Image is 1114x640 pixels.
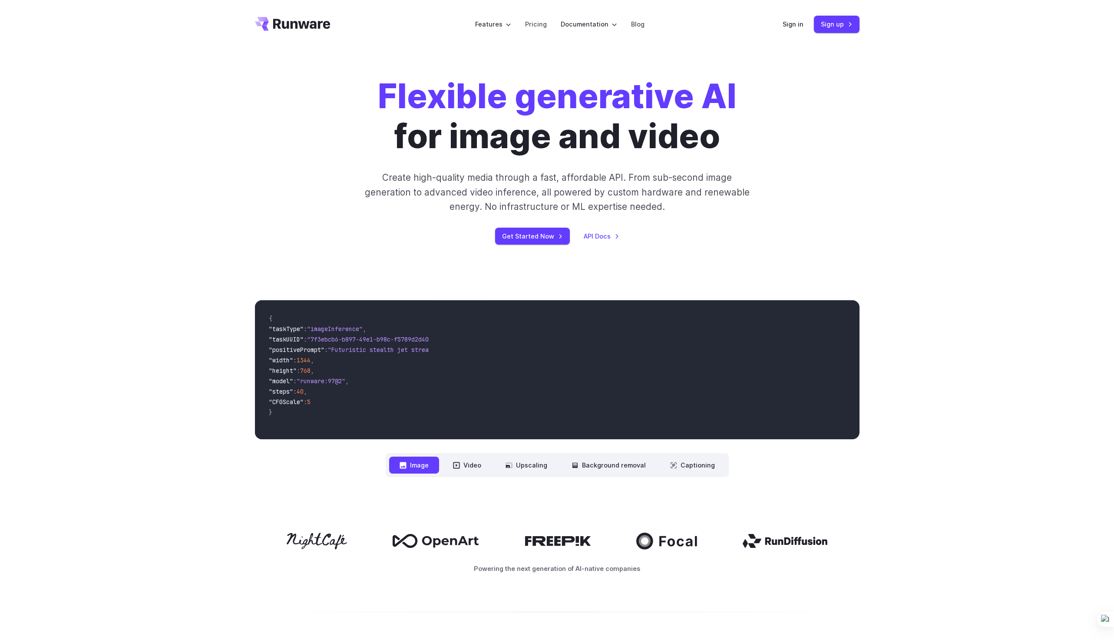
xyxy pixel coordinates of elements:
[269,335,304,343] span: "taskUUID"
[378,76,737,116] strong: Flexible generative AI
[255,17,331,31] a: Go to /
[783,19,803,29] a: Sign in
[269,388,293,395] span: "steps"
[297,356,311,364] span: 1344
[660,457,725,474] button: Captioning
[584,231,619,241] a: API Docs
[443,457,492,474] button: Video
[293,356,297,364] span: :
[255,564,859,574] p: Powering the next generation of AI-native companies
[814,16,859,33] a: Sign up
[561,457,656,474] button: Background removal
[269,356,293,364] span: "width"
[297,377,345,385] span: "runware:97@2"
[475,19,511,29] label: Features
[300,367,311,375] span: 768
[304,325,307,333] span: :
[269,377,293,385] span: "model"
[311,367,314,375] span: ,
[495,228,570,245] a: Get Started Now
[269,408,272,416] span: }
[293,388,297,395] span: :
[307,398,311,406] span: 5
[525,19,547,29] a: Pricing
[269,346,324,354] span: "positivePrompt"
[324,346,328,354] span: :
[378,76,737,156] h1: for image and video
[293,377,297,385] span: :
[304,398,307,406] span: :
[631,19,645,29] a: Blog
[389,457,439,474] button: Image
[297,367,300,375] span: :
[269,325,304,333] span: "taskType"
[269,398,304,406] span: "CFGScale"
[304,388,307,395] span: ,
[307,335,439,343] span: "7f3ebcb6-b897-49e1-b98c-f5789d2d40d7"
[328,346,644,354] span: "Futuristic stealth jet streaking through a neon-lit cityscape with glowing purple exhaust"
[495,457,558,474] button: Upscaling
[364,170,750,214] p: Create high-quality media through a fast, affordable API. From sub-second image generation to adv...
[311,356,314,364] span: ,
[269,367,297,375] span: "height"
[363,325,366,333] span: ,
[269,315,272,322] span: {
[307,325,363,333] span: "imageInference"
[561,19,617,29] label: Documentation
[304,335,307,343] span: :
[297,388,304,395] span: 40
[345,377,349,385] span: ,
